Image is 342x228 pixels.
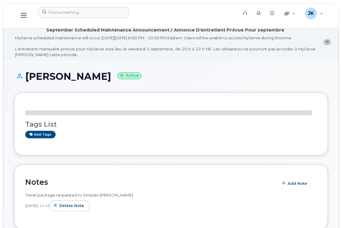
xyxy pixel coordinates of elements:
[46,27,284,33] div: September Scheduled Maintenance Announcement / Annonce D'entretient Prévue Pour septembre
[15,35,316,57] div: MyServe scheduled maintenance will occur [DATE][DATE] 8:00 PM - 10:00 PM Eastern. Users will be u...
[25,203,38,208] span: [DATE]
[25,131,56,138] a: Add tags
[25,178,275,187] h2: Notes
[25,121,317,128] h3: Tags List
[39,203,50,208] span: 14:45
[323,39,331,45] button: close notification
[25,193,133,197] span: Travel package requested to Simplex [PERSON_NAME]
[59,203,84,208] span: Delete note
[14,71,328,82] h1: [PERSON_NAME]
[50,200,89,211] button: Delete note
[278,178,312,189] button: Add Note
[117,72,142,79] small: Active
[288,181,307,186] span: Add Note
